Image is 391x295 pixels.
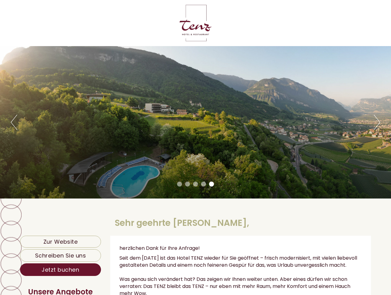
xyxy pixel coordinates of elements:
p: herzlichen Dank für Ihre Anfrage! [119,245,362,252]
a: Zur Website [20,236,101,248]
div: Guten Tag, wie können wir Ihnen helfen? [5,18,110,37]
div: [DATE] [109,5,134,15]
h1: Sehr geehrte [PERSON_NAME], [115,218,249,228]
div: Hotel Tenz [9,19,107,24]
a: Schreiben Sie uns [20,249,101,262]
small: 00:57 [9,31,107,35]
a: Jetzt buchen [20,263,101,276]
button: Senden [202,160,243,173]
button: Next [374,115,380,130]
button: Previous [11,115,17,130]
